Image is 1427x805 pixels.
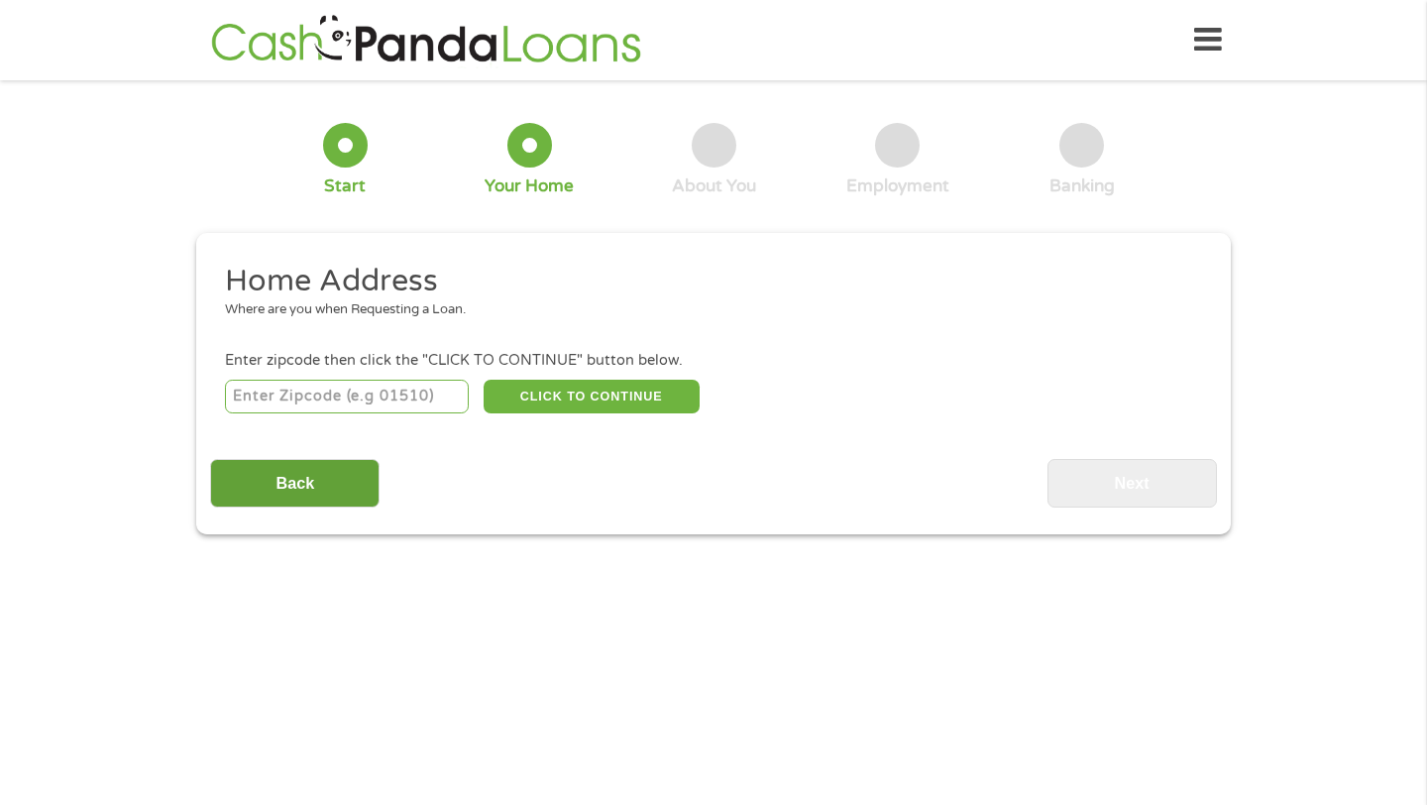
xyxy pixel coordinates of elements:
input: Next [1047,459,1217,508]
div: Where are you when Requesting a Loan. [225,300,1188,320]
input: Back [210,459,380,508]
div: Your Home [485,175,574,197]
button: CLICK TO CONTINUE [484,380,700,413]
div: Banking [1049,175,1115,197]
div: Employment [846,175,949,197]
input: Enter Zipcode (e.g 01510) [225,380,470,413]
div: Enter zipcode then click the "CLICK TO CONTINUE" button below. [225,350,1202,372]
div: About You [672,175,756,197]
img: GetLoanNow Logo [205,12,647,68]
div: Start [324,175,366,197]
h2: Home Address [225,262,1188,301]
